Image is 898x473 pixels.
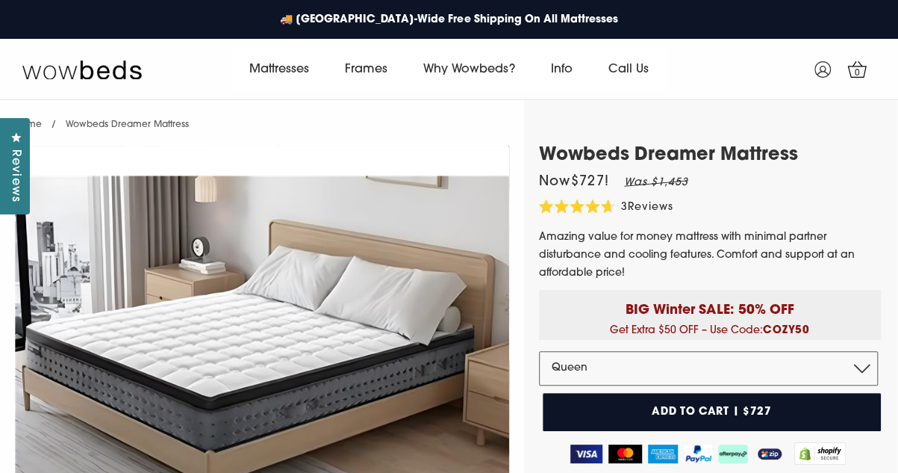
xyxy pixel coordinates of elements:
[838,51,876,88] a: 0
[543,393,881,431] button: Add to cart | $727
[539,145,881,167] h1: Wowbeds Dreamer Mattress
[327,49,405,90] a: Frames
[590,49,666,90] a: Call Us
[762,325,810,336] b: COZY50
[608,445,642,463] img: MasterCard Logo
[231,49,327,90] a: Mattresses
[539,232,855,279] span: Amazing value for money mattress with minimal partner disturbance and cooling features. Comfort a...
[718,445,748,463] img: AfterPay Logo
[794,442,846,465] img: Shopify secure badge
[684,445,712,463] img: PayPal Logo
[570,445,602,463] img: Visa Logo
[621,202,628,213] span: 3
[609,325,810,336] span: Get Extra $50 OFF – Use Code:
[272,4,625,35] a: 🚚 [GEOGRAPHIC_DATA]-Wide Free Shipping On All Mattresses
[754,445,785,463] img: ZipPay Logo
[628,202,673,213] span: Reviews
[849,66,864,81] span: 0
[405,49,532,90] a: Why Wowbeds?
[5,149,25,203] span: Reviews
[624,177,688,188] em: Was $1,453
[539,176,609,189] span: Now $727 !
[66,120,189,129] span: Wowbeds Dreamer Mattress
[52,120,56,129] span: /
[648,445,679,463] img: American Express Logo
[532,49,590,90] a: Info
[22,59,142,80] img: Wow Beds Logo
[539,200,673,217] div: 3Reviews
[15,100,189,138] nav: breadcrumbs
[550,290,870,321] p: BIG Winter SALE: 50% OFF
